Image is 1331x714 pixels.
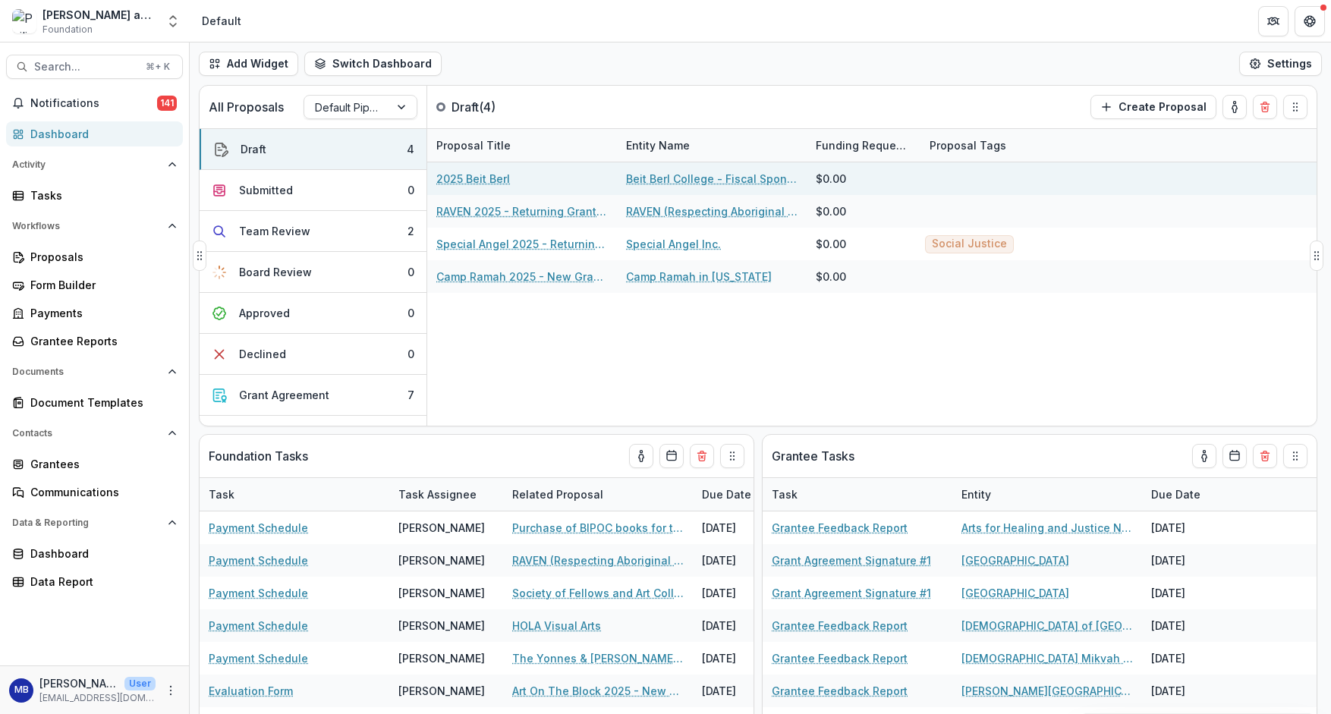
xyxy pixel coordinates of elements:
a: [PERSON_NAME][GEOGRAPHIC_DATA] [961,683,1133,699]
button: Board Review0 [200,252,426,293]
div: $0.00 [816,203,846,219]
div: $0.00 [816,236,846,252]
div: Proposal Tags [920,129,1110,162]
p: Grantee Tasks [772,447,854,465]
a: Grantee Feedback Report [772,618,908,634]
button: Add Widget [199,52,298,76]
a: Grantee Feedback Report [772,650,908,666]
a: Grant Agreement Signature #1 [772,552,931,568]
button: Open Documents [6,360,183,384]
div: Melissa Bemel [14,685,29,695]
button: Drag [193,241,206,271]
button: Switch Dashboard [304,52,442,76]
div: Proposal Tags [920,137,1015,153]
a: RAVEN 2025 - Returning Grantee Application [436,203,608,219]
p: [PERSON_NAME] [39,675,118,691]
button: Calendar [659,444,684,468]
div: $0.00 [816,269,846,285]
div: Entity [952,478,1142,511]
div: Board Review [239,264,312,280]
div: [PERSON_NAME] [398,585,485,601]
button: Open entity switcher [162,6,184,36]
button: Open Data & Reporting [6,511,183,535]
a: Special Angel Inc. [626,236,721,252]
span: Activity [12,159,162,170]
div: Funding Requested [807,137,920,153]
div: Grant Agreement [239,387,329,403]
div: Proposals [30,249,171,265]
div: Related Proposal [503,478,693,511]
div: 4 [407,141,414,157]
a: Communications [6,480,183,505]
button: Settings [1239,52,1322,76]
button: Open Workflows [6,214,183,238]
div: Entity Name [617,129,807,162]
div: Team Review [239,223,310,239]
button: Get Help [1295,6,1325,36]
a: RAVEN (Respecting Aboriginal Values and Environmental Needs) [626,203,798,219]
div: 0 [407,182,414,198]
div: 0 [407,346,414,362]
div: [DATE] [693,577,807,609]
a: RAVEN (Respecting Aboriginal Values and Environmental Needs) - 2023 - Returning Grantee Application [512,552,684,568]
div: Grantee Reports [30,333,171,349]
a: Proposals [6,244,183,269]
div: Due Date [1142,478,1256,511]
button: Create Proposal [1090,95,1216,119]
div: Communications [30,484,171,500]
a: Special Angel 2025 - Returning Grantee Application [436,236,608,252]
div: [PERSON_NAME] [398,552,485,568]
button: Approved0 [200,293,426,334]
div: Tasks [30,187,171,203]
a: Grantee Feedback Report [772,520,908,536]
span: Foundation [42,23,93,36]
div: Payments [30,305,171,321]
a: Camp Ramah 2025 - New Grantee Application [436,269,608,285]
div: [DATE] [1142,609,1256,642]
p: Foundation Tasks [209,447,308,465]
div: [DATE] [693,675,807,707]
div: Due Date [693,478,807,511]
div: Task [200,478,389,511]
div: [PERSON_NAME] [398,683,485,699]
button: Declined0 [200,334,426,375]
div: Task Assignee [389,486,486,502]
span: Social Justice [932,237,1007,250]
button: toggle-assigned-to-me [1222,95,1247,119]
span: Search... [34,61,137,74]
div: Submitted [239,182,293,198]
div: Task Assignee [389,478,503,511]
a: Data Report [6,569,183,594]
nav: breadcrumb [196,10,247,32]
div: Task [763,478,952,511]
button: Submitted0 [200,170,426,211]
button: Delete card [1253,444,1277,468]
button: Drag [1283,95,1307,119]
div: Entity [952,486,1000,502]
div: 0 [407,305,414,321]
button: Drag [1310,241,1323,271]
a: Payment Schedule [209,650,308,666]
span: Documents [12,366,162,377]
div: Entity Name [617,137,699,153]
a: Tasks [6,183,183,208]
a: Dashboard [6,121,183,146]
span: Notifications [30,97,157,110]
a: [GEOGRAPHIC_DATA] [961,585,1069,601]
a: Payment Schedule [209,618,308,634]
img: Philip and Muriel Berman Foundation [12,9,36,33]
a: [GEOGRAPHIC_DATA] [961,552,1069,568]
div: Data Report [30,574,171,590]
div: Draft [241,141,266,157]
span: Data & Reporting [12,517,162,528]
div: [DATE] [693,544,807,577]
div: 2 [407,223,414,239]
button: Delete card [1253,95,1277,119]
div: Task [763,486,807,502]
div: Due Date [1142,486,1210,502]
a: Grantee Reports [6,329,183,354]
div: Declined [239,346,286,362]
div: [PERSON_NAME] [398,650,485,666]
